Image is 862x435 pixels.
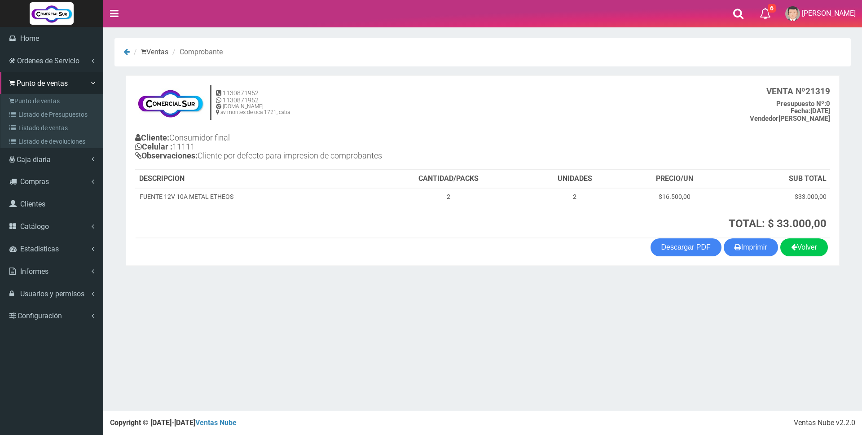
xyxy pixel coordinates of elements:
strong: Copyright © [DATE]-[DATE] [110,418,237,427]
img: Logo grande [30,2,74,25]
li: Comprobante [170,47,223,57]
a: Ventas Nube [195,418,237,427]
td: 2 [527,188,623,205]
a: Descargar PDF [651,238,721,256]
span: Compras [20,177,49,186]
th: SUB TOTAL [726,170,830,188]
span: [PERSON_NAME] [802,9,856,18]
b: Observaciones: [135,151,198,160]
button: Imprimir [724,238,778,256]
li: Ventas [132,47,168,57]
th: CANTIDAD/PACKS [370,170,526,188]
th: PRECIO/UN [623,170,726,188]
strong: VENTA Nº [766,86,805,97]
span: 6 [768,4,776,13]
th: DESCRIPCION [136,170,370,188]
span: Caja diaria [17,155,51,164]
span: Configuración [18,312,62,320]
div: Ventas Nube v2.2.0 [794,418,855,428]
span: Usuarios y permisos [20,290,84,298]
h5: 1130871952 1130871952 [216,90,290,104]
td: $33.000,00 [726,188,830,205]
strong: Presupuesto Nº: [776,100,826,108]
td: 2 [370,188,526,205]
a: Punto de ventas [3,94,103,108]
strong: TOTAL: $ 33.000,00 [729,217,827,230]
a: Listado de ventas [3,121,103,135]
h4: Consumidor final 11111 Cliente por defecto para impresion de comprobantes [135,131,483,164]
b: 21319 [766,86,830,97]
b: 0 [776,100,830,108]
th: UNIDADES [527,170,623,188]
strong: Vendedor [750,114,778,123]
span: Informes [20,267,48,276]
a: Volver [780,238,828,256]
img: f695dc5f3a855ddc19300c990e0c55a2.jpg [135,85,206,121]
span: Estadisticas [20,245,59,253]
b: Cliente: [135,133,169,142]
span: Punto de ventas [17,79,68,88]
span: Ordenes de Servicio [17,57,79,65]
strong: Fecha: [791,107,810,115]
b: Celular : [135,142,172,151]
a: Listado de devoluciones [3,135,103,148]
span: Clientes [20,200,45,208]
a: Listado de Presupuestos [3,108,103,121]
td: FUENTE 12V 10A METAL ETHEOS [136,188,370,205]
span: Home [20,34,39,43]
b: [DATE] [791,107,830,115]
td: $16.500,00 [623,188,726,205]
h6: [DOMAIN_NAME] av montes de oca 1721, caba [216,104,290,115]
b: [PERSON_NAME] [750,114,830,123]
span: Catálogo [20,222,49,231]
img: User Image [785,6,800,21]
